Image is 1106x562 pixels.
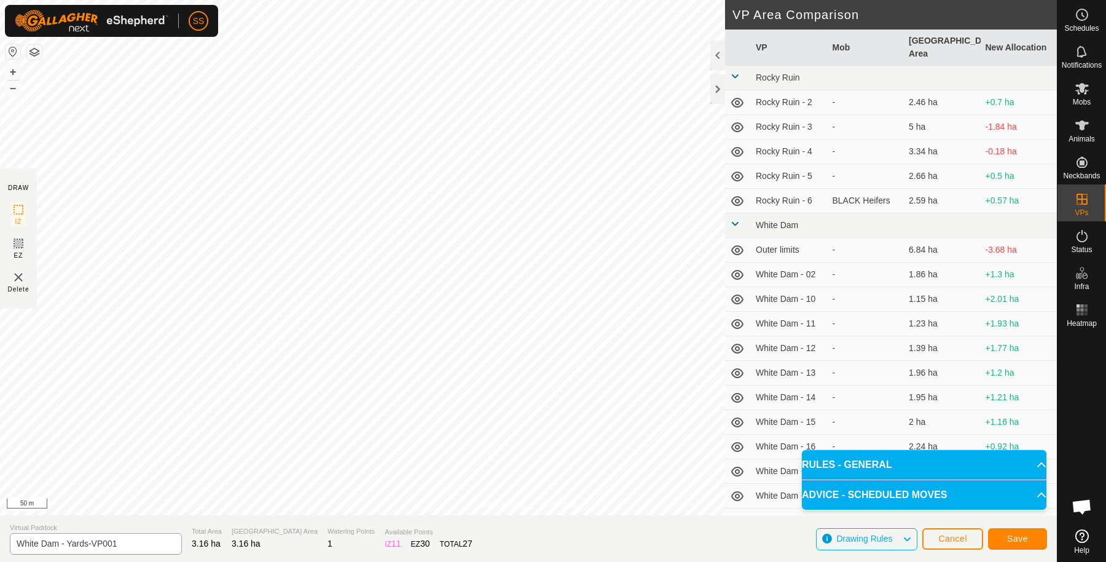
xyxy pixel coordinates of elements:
span: 3.16 ha [192,539,221,548]
span: Mobs [1073,98,1091,106]
div: TOTAL [440,537,473,550]
div: - [833,121,900,133]
p-accordion-header: ADVICE - SCHEDULED MOVES [802,480,1046,510]
td: 2.24 ha [904,435,981,459]
div: - [833,317,900,330]
td: 1.39 ha [904,336,981,361]
div: BLACK Heifers [833,194,900,207]
td: Outer limits [751,238,828,263]
td: White Dam - 17 [751,459,828,484]
span: White Dam [756,220,798,230]
td: -1.84 ha [981,115,1057,140]
th: [GEOGRAPHIC_DATA] Area [904,30,981,66]
span: RULES - GENERAL [802,457,892,472]
button: Reset Map [6,44,20,59]
span: 30 [420,539,430,548]
div: - [833,416,900,429]
div: EZ [411,537,430,550]
td: White Dam - 12 [751,336,828,361]
button: – [6,81,20,95]
span: IZ [15,217,22,226]
th: Mob [828,30,904,66]
span: Infra [1074,283,1089,290]
a: Open chat [1064,488,1100,525]
span: Rocky Ruin [756,73,800,82]
span: Drawing Rules [836,534,892,544]
span: ADVICE - SCHEDULED MOVES [802,488,947,502]
td: 1.15 ha [904,287,981,312]
span: Schedules [1064,25,1099,32]
span: Heatmap [1067,320,1097,327]
td: 1.95 ha [904,386,981,410]
span: 3.16 ha [232,539,261,548]
span: Watering Points [327,526,375,537]
a: Help [1057,524,1106,559]
td: +1.2 ha [981,361,1057,386]
button: + [6,65,20,79]
div: - [833,342,900,355]
td: 2.66 ha [904,164,981,189]
td: White Dam - 19 [751,509,828,533]
td: +0.7 ha [981,90,1057,115]
span: 1 [327,539,332,548]
td: 2.59 ha [904,189,981,213]
div: - [833,514,900,527]
div: - [833,170,900,183]
td: Rocky Ruin - 5 [751,164,828,189]
h2: VP Area Comparison [732,7,1057,22]
td: Rocky Ruin - 3 [751,115,828,140]
span: [GEOGRAPHIC_DATA] Area [232,526,318,537]
td: White Dam - 18 [751,484,828,509]
div: - [833,440,900,453]
div: DRAW [8,183,29,192]
td: -3.68 ha [981,238,1057,263]
div: - [833,366,900,379]
td: Rocky Ruin - 4 [751,140,828,164]
td: 2.46 ha [904,90,981,115]
span: SS [193,15,205,28]
td: White Dam - 02 [751,263,828,287]
img: VP [11,270,26,285]
th: VP [751,30,828,66]
td: +0.57 ha [981,189,1057,213]
span: Notifications [1062,61,1102,69]
span: 11 [391,539,401,548]
td: White Dam - 14 [751,386,828,410]
td: Rocky Ruin - 2 [751,90,828,115]
div: IZ [385,537,401,550]
td: +0.92 ha [981,435,1057,459]
button: Save [988,528,1047,550]
td: +0.5 ha [981,164,1057,189]
td: White Dam - 13 [751,361,828,386]
span: Cancel [938,534,967,544]
td: +2.01 ha [981,287,1057,312]
td: 5 ha [904,115,981,140]
td: +1.21 ha [981,386,1057,410]
p-accordion-header: RULES - GENERAL [802,450,1046,480]
td: White Dam - 11 [751,312,828,336]
td: 1.96 ha [904,361,981,386]
span: Delete [8,285,29,294]
span: Help [1074,547,1089,554]
td: 1.23 ha [904,312,981,336]
td: 1.86 ha [904,263,981,287]
div: - [833,243,900,256]
div: - [833,96,900,109]
span: Virtual Paddock [10,523,182,533]
div: - [833,391,900,404]
td: White Dam - 10 [751,287,828,312]
span: Status [1071,246,1092,253]
a: Contact Us [541,499,577,510]
img: Gallagher Logo [15,10,168,32]
button: Cancel [922,528,983,550]
td: White Dam - 15 [751,410,828,435]
span: Save [1007,534,1028,544]
td: 2 ha [904,410,981,435]
td: +1.3 ha [981,263,1057,287]
span: Animals [1069,135,1095,143]
div: - [833,293,900,306]
button: Map Layers [27,45,42,60]
td: 3.34 ha [904,140,981,164]
a: Privacy Policy [480,499,526,510]
td: +1.93 ha [981,312,1057,336]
